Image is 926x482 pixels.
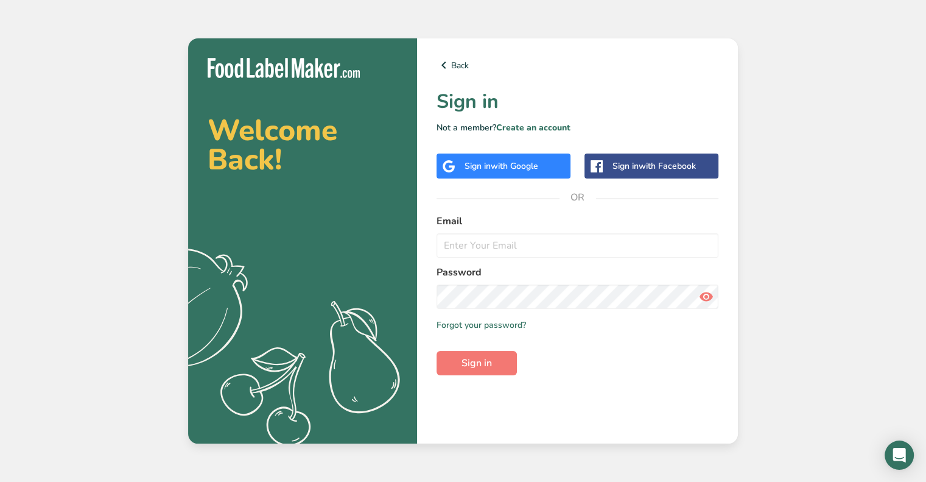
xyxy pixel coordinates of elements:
div: Sign in [612,160,696,172]
input: Enter Your Email [437,233,718,258]
span: Sign in [461,356,492,370]
a: Forgot your password? [437,319,526,331]
span: with Facebook [639,160,696,172]
button: Sign in [437,351,517,375]
h1: Sign in [437,87,718,116]
div: Open Intercom Messenger [885,441,914,470]
span: OR [559,179,596,216]
a: Create an account [496,122,570,133]
label: Email [437,214,718,229]
a: Back [437,58,718,73]
span: with Google [491,160,538,172]
h2: Welcome Back! [208,116,398,174]
div: Sign in [465,160,538,172]
p: Not a member? [437,121,718,134]
label: Password [437,265,718,280]
img: Food Label Maker [208,58,360,78]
